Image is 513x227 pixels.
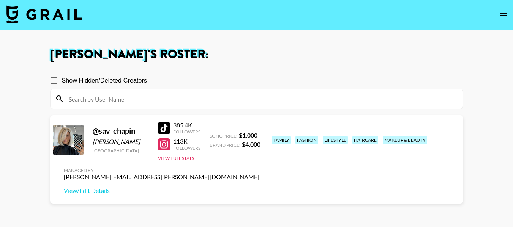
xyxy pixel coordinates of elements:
[64,173,259,181] div: [PERSON_NAME][EMAIL_ADDRESS][PERSON_NAME][DOMAIN_NAME]
[210,133,237,139] span: Song Price:
[496,8,511,23] button: open drawer
[64,168,259,173] div: Managed By
[158,155,194,161] button: View Full Stats
[383,136,427,144] div: makeup & beauty
[173,121,200,129] div: 385.4K
[62,76,147,85] span: Show Hidden/Deleted Creators
[272,136,291,144] div: family
[64,187,259,194] a: View/Edit Details
[323,136,348,144] div: lifestyle
[242,141,260,148] strong: $ 4,000
[6,5,82,23] img: Grail Talent
[352,136,378,144] div: haircare
[173,145,200,151] div: Followers
[210,142,240,148] span: Brand Price:
[50,49,463,61] h1: [PERSON_NAME] 's Roster:
[64,93,458,105] input: Search by User Name
[173,129,200,135] div: Followers
[295,136,318,144] div: fashion
[173,138,200,145] div: 113K
[93,148,149,153] div: [GEOGRAPHIC_DATA]
[93,138,149,146] div: [PERSON_NAME]
[93,126,149,136] div: @ sav_chapin
[239,132,257,139] strong: $ 1,000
